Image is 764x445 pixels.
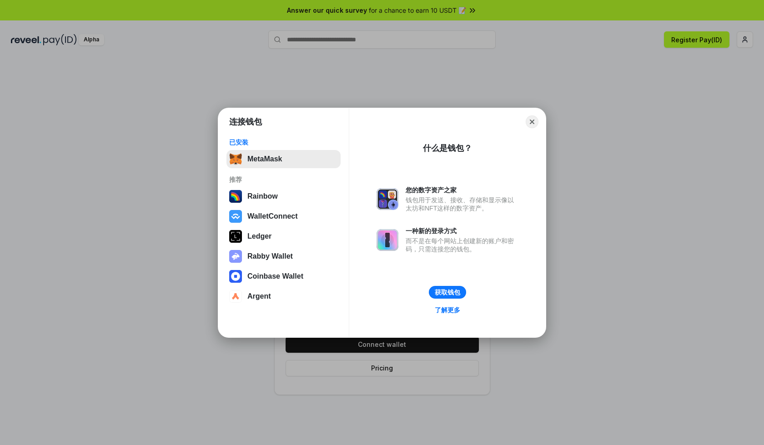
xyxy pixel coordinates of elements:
[406,237,518,253] div: 而不是在每个网站上创建新的账户和密码，只需连接您的钱包。
[247,252,293,260] div: Rabby Wallet
[229,290,242,303] img: svg+xml,%3Csvg%20width%3D%2228%22%20height%3D%2228%22%20viewBox%3D%220%200%2028%2028%22%20fill%3D...
[229,138,338,146] div: 已安装
[247,232,271,240] div: Ledger
[226,287,341,305] button: Argent
[377,229,398,251] img: svg+xml,%3Csvg%20xmlns%3D%22http%3A%2F%2Fwww.w3.org%2F2000%2Fsvg%22%20fill%3D%22none%22%20viewBox...
[406,227,518,235] div: 一种新的登录方式
[229,153,242,165] img: svg+xml,%3Csvg%20fill%3D%22none%22%20height%3D%2233%22%20viewBox%3D%220%200%2035%2033%22%20width%...
[429,286,466,299] button: 获取钱包
[406,186,518,194] div: 您的数字资产之家
[429,304,466,316] a: 了解更多
[526,115,538,128] button: Close
[247,192,278,200] div: Rainbow
[247,155,282,163] div: MetaMask
[226,150,341,168] button: MetaMask
[229,175,338,184] div: 推荐
[226,267,341,285] button: Coinbase Wallet
[406,196,518,212] div: 钱包用于发送、接收、存储和显示像以太坊和NFT这样的数字资产。
[247,212,298,220] div: WalletConnect
[226,227,341,245] button: Ledger
[226,207,341,225] button: WalletConnect
[423,143,472,154] div: 什么是钱包？
[229,270,242,283] img: svg+xml,%3Csvg%20width%3D%2228%22%20height%3D%2228%22%20viewBox%3D%220%200%2028%2028%22%20fill%3D...
[226,247,341,265] button: Rabby Wallet
[229,116,262,127] h1: 连接钱包
[377,188,398,210] img: svg+xml,%3Csvg%20xmlns%3D%22http%3A%2F%2Fwww.w3.org%2F2000%2Fsvg%22%20fill%3D%22none%22%20viewBox...
[226,187,341,205] button: Rainbow
[229,230,242,243] img: svg+xml,%3Csvg%20xmlns%3D%22http%3A%2F%2Fwww.w3.org%2F2000%2Fsvg%22%20width%3D%2228%22%20height%3...
[435,306,460,314] div: 了解更多
[229,190,242,203] img: svg+xml,%3Csvg%20width%3D%22120%22%20height%3D%22120%22%20viewBox%3D%220%200%20120%20120%22%20fil...
[229,210,242,223] img: svg+xml,%3Csvg%20width%3D%2228%22%20height%3D%2228%22%20viewBox%3D%220%200%2028%2028%22%20fill%3D...
[247,272,303,280] div: Coinbase Wallet
[247,292,271,300] div: Argent
[229,250,242,263] img: svg+xml,%3Csvg%20xmlns%3D%22http%3A%2F%2Fwww.w3.org%2F2000%2Fsvg%22%20fill%3D%22none%22%20viewBox...
[435,288,460,296] div: 获取钱包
